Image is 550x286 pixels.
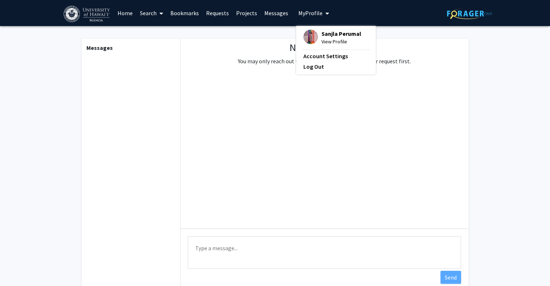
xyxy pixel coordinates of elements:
a: Requests [202,0,233,26]
img: University of Hawaiʻi at Mānoa Logo [64,6,111,22]
img: ForagerOne Logo [447,8,492,19]
h1: No Messages Yet [238,42,411,54]
p: You may only reach out to faculty that have received your request first. [238,57,411,65]
a: Log Out [303,62,368,71]
img: Profile Picture [303,30,318,44]
a: Messages [261,0,292,26]
span: My Profile [298,9,323,17]
a: Projects [233,0,261,26]
div: Profile PictureSanjla PerumalView Profile [303,30,361,46]
a: Account Settings [303,52,368,60]
iframe: Chat [5,253,31,281]
a: Bookmarks [167,0,202,26]
textarea: Message [188,236,461,269]
button: Send [440,271,461,284]
b: Messages [86,44,113,51]
a: Home [114,0,136,26]
a: Search [136,0,167,26]
span: Sanjla Perumal [321,30,361,38]
span: View Profile [321,38,361,46]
